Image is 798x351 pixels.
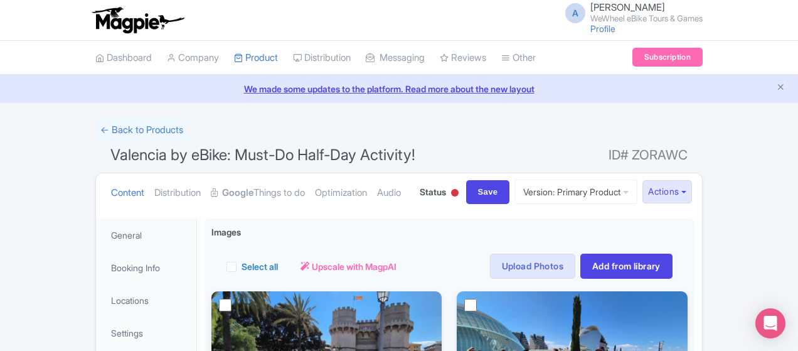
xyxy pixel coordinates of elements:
[377,173,401,213] a: Audio
[514,180,637,204] a: Version: Primary Product
[154,173,201,213] a: Distribution
[632,48,703,67] a: Subscription
[95,41,152,75] a: Dashboard
[89,6,186,34] img: logo-ab69f6fb50320c5b225c76a69d11143b.png
[366,41,425,75] a: Messaging
[440,41,486,75] a: Reviews
[609,143,688,168] span: ID# ZORAWC
[501,41,536,75] a: Other
[590,1,665,13] span: [PERSON_NAME]
[420,185,446,198] span: Status
[222,186,253,200] strong: Google
[558,3,703,23] a: A [PERSON_NAME] WeWheel eBike Tours & Games
[776,81,785,95] button: Close announcement
[167,41,219,75] a: Company
[211,225,241,239] span: Images
[293,41,351,75] a: Distribution
[490,254,575,279] a: Upload Photos
[98,319,194,347] a: Settings
[211,173,305,213] a: GoogleThings to do
[234,41,278,75] a: Product
[98,286,194,315] a: Locations
[110,146,415,164] span: Valencia by eBike: Must-Do Half-Day Activity!
[95,118,188,143] a: ← Back to Products
[466,180,510,204] input: Save
[8,82,790,95] a: We made some updates to the platform. Read more about the new layout
[590,14,703,23] small: WeWheel eBike Tours & Games
[755,308,785,338] div: Open Intercom Messenger
[312,260,396,273] span: Upscale with MagpAI
[449,184,461,203] div: Inactive
[580,254,673,279] a: Add from library
[98,254,194,282] a: Booking Info
[315,173,367,213] a: Optimization
[590,23,615,34] a: Profile
[301,260,396,273] a: Upscale with MagpAI
[642,180,692,203] button: Actions
[111,173,144,213] a: Content
[242,260,278,273] label: Select all
[98,221,194,249] a: General
[565,3,585,23] span: A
